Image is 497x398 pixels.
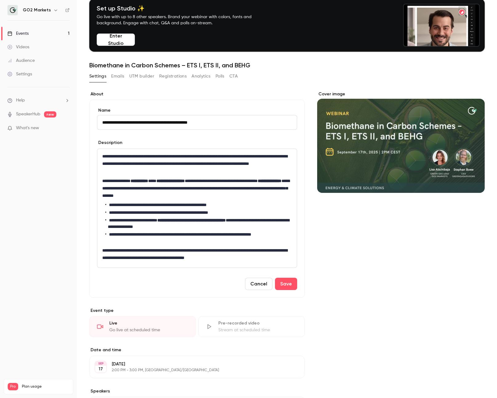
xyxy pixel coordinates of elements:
p: / 300 [57,390,69,396]
div: SEP [95,361,106,366]
div: Pre-recorded video [218,320,297,326]
section: Cover image [317,91,485,193]
button: Polls [216,71,224,81]
iframe: Noticeable Trigger [62,125,70,131]
h6: GO2 Markets [23,7,51,13]
div: Settings [7,71,32,77]
span: Plan usage [22,384,69,389]
span: 0 [57,391,60,395]
label: Description [97,140,122,146]
div: Videos [7,44,29,50]
a: SpeakerHub [16,111,40,117]
button: Registrations [159,71,187,81]
h4: Set up Studio ✨ [97,5,266,12]
button: Emails [111,71,124,81]
p: Go live with up to 8 other speakers. Brand your webinar with colors, fonts and background. Engage... [97,14,266,26]
span: Pro [8,383,18,390]
section: description [97,149,297,268]
div: Audience [7,58,35,64]
p: Videos [8,390,19,396]
span: Help [16,97,25,104]
label: About [89,91,305,97]
button: CTA [229,71,238,81]
button: Cancel [245,278,273,290]
button: Analytics [192,71,211,81]
li: help-dropdown-opener [7,97,70,104]
div: Live [109,320,188,326]
p: 2:00 PM - 3:00 PM, [GEOGRAPHIC_DATA]/[GEOGRAPHIC_DATA] [112,368,272,373]
div: Stream at scheduled time [218,327,297,333]
p: [DATE] [112,361,272,367]
div: editor [97,149,297,268]
p: 17 [99,366,103,372]
button: Save [275,278,297,290]
button: Settings [89,71,106,81]
div: Events [7,30,29,37]
label: Speakers [89,388,305,394]
label: Date and time [89,347,305,353]
button: cover-image [467,176,480,188]
button: UTM builder [129,71,154,81]
span: new [44,111,56,117]
div: Go live at scheduled time [109,327,188,333]
h1: Biomethane in Carbon Schemes – ETS I, ETS II, and BEHG [89,62,485,69]
p: Event type [89,308,305,314]
span: What's new [16,125,39,131]
label: Cover image [317,91,485,97]
img: GO2 Markets [8,5,18,15]
label: Name [97,107,297,113]
div: Pre-recorded videoStream at scheduled time [198,316,305,337]
div: LiveGo live at scheduled time [89,316,196,337]
button: Enter Studio [97,34,135,46]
